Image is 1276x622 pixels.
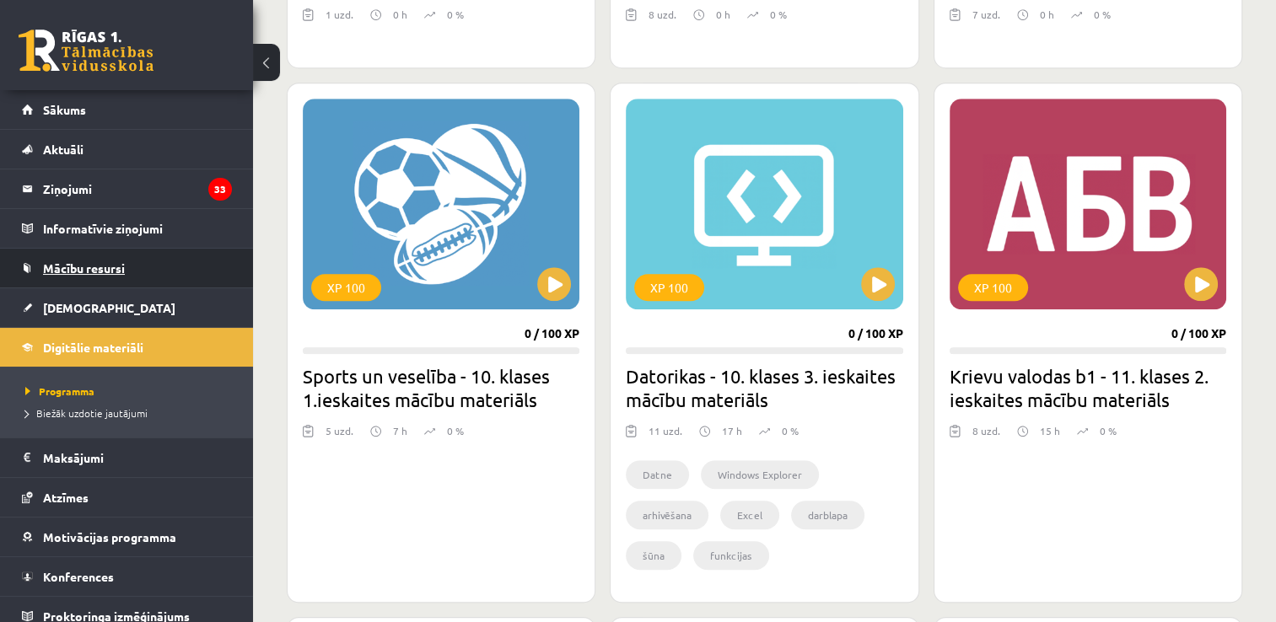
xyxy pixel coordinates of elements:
a: Mācību resursi [22,249,232,287]
p: 0 h [1040,7,1054,22]
a: Rīgas 1. Tālmācības vidusskola [19,29,153,72]
p: 7 h [393,423,407,438]
span: Motivācijas programma [43,529,176,544]
p: 0 % [1100,423,1117,438]
legend: Ziņojumi [43,169,232,208]
h2: Sports un veselība - 10. klases 1.ieskaites mācību materiāls [303,364,579,411]
div: 8 uzd. [972,423,1000,448]
p: 15 h [1040,423,1060,438]
a: Konferences [22,557,232,596]
li: Windows Explorer [701,460,819,489]
a: Motivācijas programma [22,517,232,556]
div: XP 100 [958,274,1028,301]
a: Ziņojumi33 [22,169,232,208]
p: 0 % [1094,7,1111,22]
div: 11 uzd. [649,423,682,448]
span: Atzīmes [43,490,89,505]
a: [DEMOGRAPHIC_DATA] [22,288,232,327]
p: 17 h [722,423,742,438]
span: [DEMOGRAPHIC_DATA] [43,300,175,315]
li: šūna [626,541,681,570]
span: Programma [25,384,94,398]
a: Maksājumi [22,438,232,477]
a: Biežāk uzdotie jautājumi [25,405,236,421]
a: Digitālie materiāli [22,328,232,367]
span: Konferences [43,569,114,584]
p: 0 h [716,7,730,22]
li: Datne [626,460,689,489]
li: Excel [720,501,779,529]
p: 0 % [447,7,464,22]
a: Atzīmes [22,478,232,517]
h2: Datorikas - 10. klases 3. ieskaites mācību materiāls [626,364,902,411]
span: Aktuāli [43,142,83,157]
legend: Maksājumi [43,438,232,477]
div: XP 100 [311,274,381,301]
h2: Krievu valodas b1 - 11. klases 2. ieskaites mācību materiāls [950,364,1226,411]
li: funkcijas [693,541,769,570]
p: 0 % [770,7,787,22]
div: 5 uzd. [326,423,353,448]
div: 7 uzd. [972,7,1000,32]
p: 0 % [782,423,799,438]
li: darblapa [791,501,864,529]
div: XP 100 [634,274,704,301]
li: arhivēšana [626,501,708,529]
i: 33 [208,178,232,201]
div: 1 uzd. [326,7,353,32]
span: Sākums [43,102,86,117]
a: Informatīvie ziņojumi [22,209,232,248]
span: Mācību resursi [43,260,125,276]
legend: Informatīvie ziņojumi [43,209,232,248]
a: Sākums [22,90,232,129]
span: Digitālie materiāli [43,340,143,355]
div: 8 uzd. [649,7,676,32]
a: Aktuāli [22,130,232,169]
p: 0 h [393,7,407,22]
span: Biežāk uzdotie jautājumi [25,406,148,420]
a: Programma [25,383,236,399]
p: 0 % [447,423,464,438]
